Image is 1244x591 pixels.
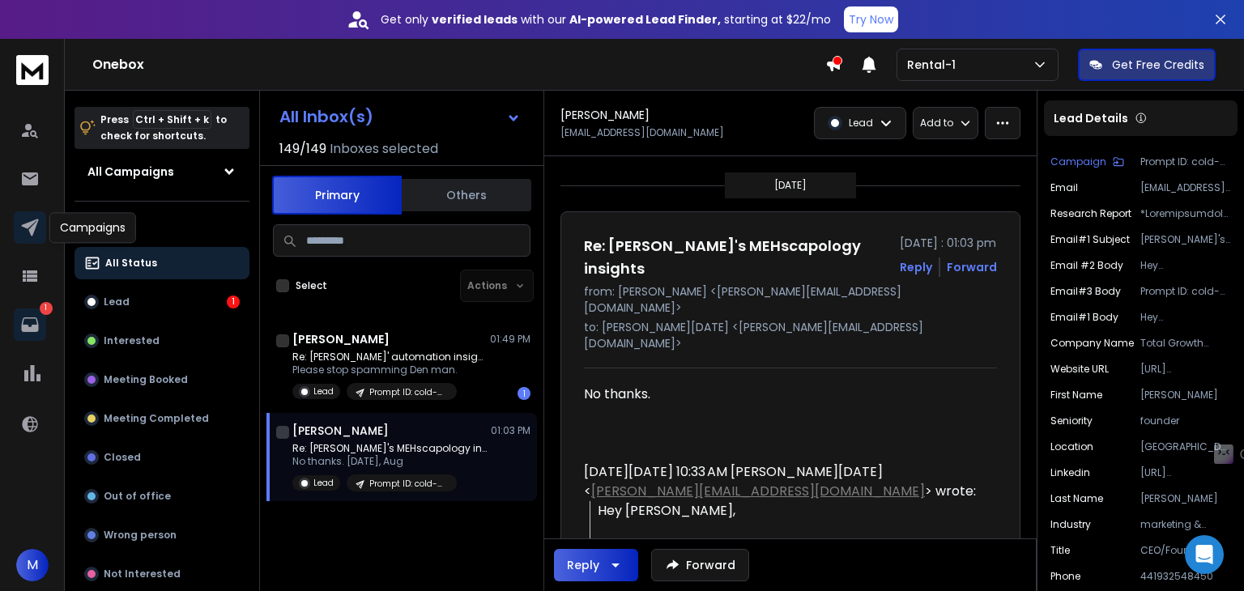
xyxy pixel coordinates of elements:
h3: Filters [75,215,249,237]
p: Campaign [1050,155,1106,168]
p: industry [1050,518,1091,531]
p: No thanks. [DATE], Aug [292,455,487,468]
button: Lead1 [75,286,249,318]
p: [PERSON_NAME]'s MEHscapology insights [1140,233,1231,246]
button: Primary [272,176,402,215]
div: Forward [947,259,997,275]
p: Re: [PERSON_NAME]'s MEHscapology insights [292,442,487,455]
p: [URL][DOMAIN_NAME] [1140,466,1231,479]
p: Lead [104,295,130,308]
button: Reply [554,549,638,581]
div: No thanks. [584,385,984,443]
p: First Name [1050,389,1102,402]
h1: [PERSON_NAME] [292,331,390,347]
p: Lead [313,477,334,489]
p: [EMAIL_ADDRESS][DOMAIN_NAME] [1140,181,1231,194]
p: Press to check for shortcuts. [100,112,227,144]
button: Others [402,177,531,213]
p: Hey [PERSON_NAME],<br><br>Just following up 🙂<br><br>The AI Audit often identifies ways to scale ... [1140,259,1231,272]
p: [DATE] [774,179,807,192]
p: [PERSON_NAME] [1140,389,1231,402]
button: All Campaigns [75,155,249,188]
p: Email#1 Body [1050,311,1118,324]
img: logo [16,55,49,85]
p: location [1050,440,1093,453]
p: Lead [849,117,873,130]
p: Add to [920,117,953,130]
p: Phone [1050,570,1080,583]
p: [DATE] : 01:03 pm [900,235,997,251]
p: Prompt ID: cold-ai-reply-b5 (cold outreach) [1140,285,1231,298]
a: 1 [14,308,46,341]
p: Get Free Credits [1112,57,1204,73]
button: Interested [75,325,249,357]
div: Reply [567,557,599,573]
h1: [PERSON_NAME] [292,423,389,439]
button: Out of office [75,480,249,512]
p: Prompt ID: cold-ai-reply-b5 (cold outreach) (11/08) [369,386,447,398]
p: title [1050,544,1070,557]
p: Company Name [1050,337,1134,350]
span: Ctrl + Shift + k [133,110,211,129]
h1: All Campaigns [87,164,174,180]
p: Try Now [849,11,893,28]
p: Re: [PERSON_NAME]' automation insight [292,351,487,364]
p: Research Report [1050,207,1131,220]
p: Seniority [1050,415,1093,427]
strong: AI-powered Lead Finder, [569,11,721,28]
h1: [PERSON_NAME] [560,107,650,123]
p: from: [PERSON_NAME] <[PERSON_NAME][EMAIL_ADDRESS][DOMAIN_NAME]> [584,283,997,316]
p: Last Name [1050,492,1103,505]
button: M [16,549,49,581]
p: [GEOGRAPHIC_DATA], [GEOGRAPHIC_DATA] [1140,440,1231,453]
p: Email #2 Body [1050,259,1123,272]
p: Prompt ID: cold-ai-reply-b5 (cold outreach) (11/08) [1140,155,1231,168]
p: Rental-1 [907,57,962,73]
p: marketing & advertising [1140,518,1231,531]
p: CEO/Founder & Chief MEHscapologist [1140,544,1231,557]
p: Hey [PERSON_NAME],<br><br>Your bestselling 'MEHscapology' approach to consultancy differentiation... [1140,311,1231,324]
div: 1 [227,295,240,308]
p: Lead [313,385,334,398]
p: Email#1 Subject [1050,233,1130,246]
button: Meeting Completed [75,402,249,435]
h1: Re: [PERSON_NAME]'s MEHscapology insights [584,235,890,280]
div: 1 [518,387,530,400]
div: [DATE][DATE] 10:33 AM [PERSON_NAME][DATE] < > wrote: [584,462,984,501]
a: [PERSON_NAME][EMAIL_ADDRESS][DOMAIN_NAME] [591,482,925,500]
button: Get Free Credits [1078,49,1216,81]
p: [EMAIL_ADDRESS][DOMAIN_NAME] [560,126,724,139]
h1: All Inbox(s) [279,108,373,125]
p: founder [1140,415,1231,427]
p: Meeting Booked [104,373,188,386]
button: Wrong person [75,519,249,551]
button: Closed [75,441,249,474]
div: Campaigns [49,212,136,243]
p: 1 [40,302,53,315]
button: All Status [75,247,249,279]
p: to: [PERSON_NAME][DATE] <[PERSON_NAME][EMAIL_ADDRESS][DOMAIN_NAME]> [584,319,997,351]
p: linkedin [1050,466,1090,479]
p: Prompt ID: cold-ai-reply-b5 (cold outreach) (11/08) [369,478,447,490]
h1: Onebox [92,55,825,74]
p: 441932548450 [1140,570,1231,583]
button: Not Interested [75,558,249,590]
div: Open Intercom Messenger [1185,535,1224,574]
button: Campaign [1050,155,1124,168]
button: Reply [900,259,932,275]
h3: Inboxes selected [330,139,438,159]
span: 149 / 149 [279,139,326,159]
p: Please stop spamming Den man. [292,364,487,376]
p: All Status [105,257,157,270]
p: Email#3 Body [1050,285,1121,298]
button: All Inbox(s) [266,100,534,133]
p: Out of office [104,490,171,503]
p: *Loremipsumdolor*<si>9. Ametconsect: Adipiscinge sed doeiusmodte inci "UTLaboreetdo."<ma> <al> En... [1140,207,1231,220]
p: Lead Details [1054,110,1128,126]
p: [PERSON_NAME] [1140,492,1231,505]
p: 01:03 PM [491,424,530,437]
p: Get only with our starting at $22/mo [381,11,831,28]
p: Not Interested [104,568,181,580]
